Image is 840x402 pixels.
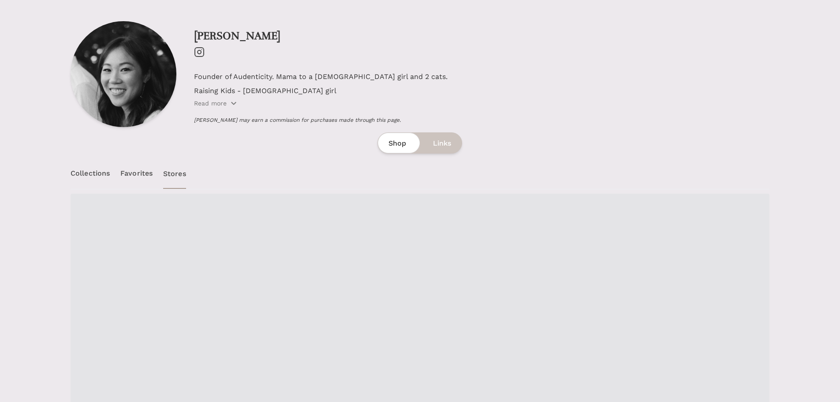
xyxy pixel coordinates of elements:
[388,138,406,149] span: Shop
[71,21,176,127] img: Profile picture
[71,158,110,189] a: Collections
[194,99,227,108] p: Read more
[433,138,451,149] span: Links
[194,71,769,82] p: Founder of Audenticity. Mama to a [DEMOGRAPHIC_DATA] girl and 2 cats.
[163,158,186,189] a: Stores
[194,116,769,124] p: [PERSON_NAME] may earn a commission for purchases made through this page.
[194,86,769,96] p: Raising Kids - [DEMOGRAPHIC_DATA] girl
[120,158,153,189] a: Favorites
[194,99,237,108] button: Read more
[194,29,280,42] a: [PERSON_NAME]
